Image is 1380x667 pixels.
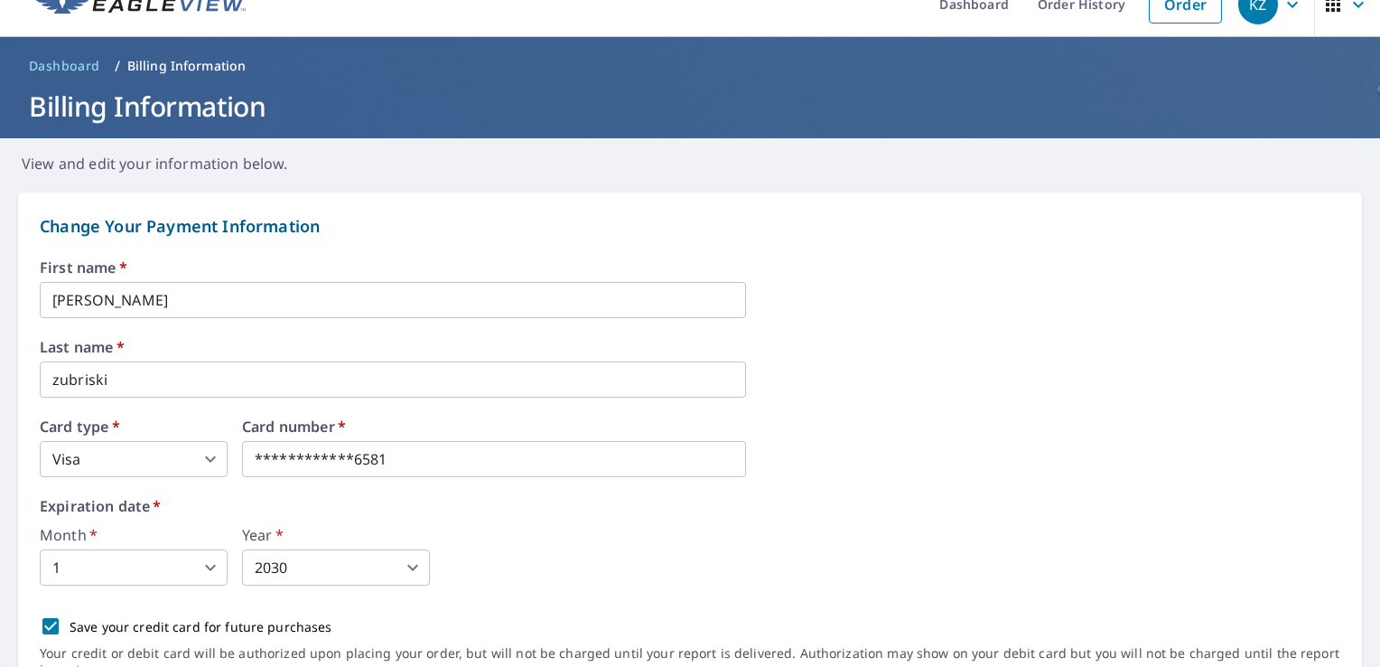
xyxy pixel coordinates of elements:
div: 1 [40,550,228,586]
div: 2030 [242,550,430,586]
label: Card number [242,419,746,434]
label: First name [40,260,1340,275]
label: Month [40,528,228,542]
p: Change Your Payment Information [40,214,1340,239]
label: Card type [40,419,228,434]
span: Dashboard [29,57,100,75]
p: Save your credit card for future purchases [70,617,332,636]
label: Year [242,528,430,542]
div: Visa [40,441,228,477]
h1: Billing Information [22,88,1358,125]
label: Expiration date [40,499,1340,513]
label: Last name [40,340,1340,354]
nav: breadcrumb [22,52,1358,80]
a: Dashboard [22,52,107,80]
p: Billing Information [127,57,247,75]
li: / [115,55,120,77]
